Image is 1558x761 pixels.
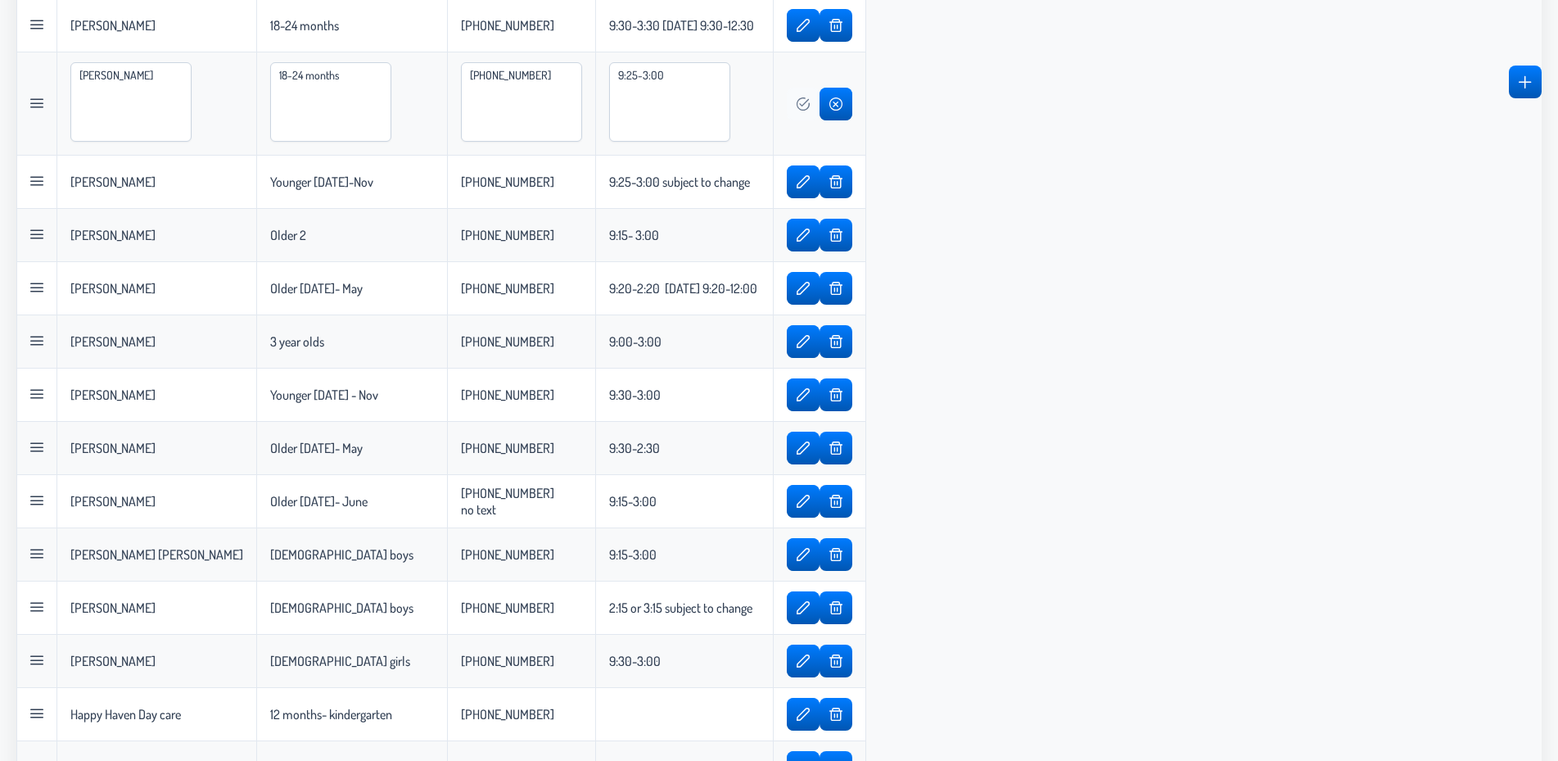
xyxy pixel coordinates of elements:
[270,333,324,350] p-celleditor: 3 year olds
[461,333,554,350] p-celleditor: [PHONE_NUMBER]
[461,387,554,403] p-celleditor: [PHONE_NUMBER]
[609,493,657,510] p-celleditor: 9:15-3:00
[270,174,373,190] p-celleditor: Younger [DATE]-Nov
[70,440,156,456] p-celleditor: [PERSON_NAME]
[461,280,554,297] p-celleditor: [PHONE_NUMBER]
[70,227,156,243] p-celleditor: [PERSON_NAME]
[270,546,413,563] p-celleditor: [DEMOGRAPHIC_DATA] boys
[270,600,413,616] p-celleditor: [DEMOGRAPHIC_DATA] boys
[609,653,661,669] p-celleditor: 9:30-3:00
[609,387,661,403] p-celleditor: 9:30-3:00
[461,546,554,563] p-celleditor: [PHONE_NUMBER]
[70,706,181,722] p-celleditor: Happy Haven Day care
[609,227,659,243] p-celleditor: 9:15- 3:00
[461,227,554,243] p-celleditor: [PHONE_NUMBER]
[70,280,156,297] p-celleditor: [PERSON_NAME]
[461,440,554,456] p-celleditor: [PHONE_NUMBER]
[270,227,306,243] p-celleditor: Older 2
[609,600,752,616] p-celleditor: 2:15 or 3:15 subject to change
[609,174,750,190] p-celleditor: 9:25-3:00 subject to change
[270,440,363,456] p-celleditor: Older [DATE]- May
[270,280,363,297] p-celleditor: Older [DATE]- May
[461,17,554,34] p-celleditor: [PHONE_NUMBER]
[70,17,156,34] p-celleditor: [PERSON_NAME]
[70,493,156,510] p-celleditor: [PERSON_NAME]
[609,280,757,297] p-celleditor: 9:20-2:20 [DATE] 9:20-12:00
[270,493,368,510] p-celleditor: Older [DATE]- June
[609,440,660,456] p-celleditor: 9:30-2:30
[461,706,554,722] p-celleditor: [PHONE_NUMBER]
[70,174,156,190] p-celleditor: [PERSON_NAME]
[609,333,662,350] p-celleditor: 9:00-3:00
[270,17,339,34] p-celleditor: 18-24 months
[461,174,554,190] p-celleditor: [PHONE_NUMBER]
[461,600,554,616] p-celleditor: [PHONE_NUMBER]
[70,546,243,563] p-celleditor: [PERSON_NAME] [PERSON_NAME]
[270,387,378,403] p-celleditor: Younger [DATE] - Nov
[70,653,156,669] p-celleditor: [PERSON_NAME]
[609,546,657,563] p-celleditor: 9:15-3:00
[270,706,392,722] p-celleditor: 12 months- kindergarten
[461,653,554,669] p-celleditor: [PHONE_NUMBER]
[609,17,754,34] p-celleditor: 9:30-3:30 [DATE] 9:30-12:30
[270,653,410,669] p-celleditor: [DEMOGRAPHIC_DATA] girls
[461,485,554,518] p-celleditor: [PHONE_NUMBER] no text
[70,600,156,616] p-celleditor: [PERSON_NAME]
[70,333,156,350] p-celleditor: [PERSON_NAME]
[70,387,156,403] p-celleditor: [PERSON_NAME]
